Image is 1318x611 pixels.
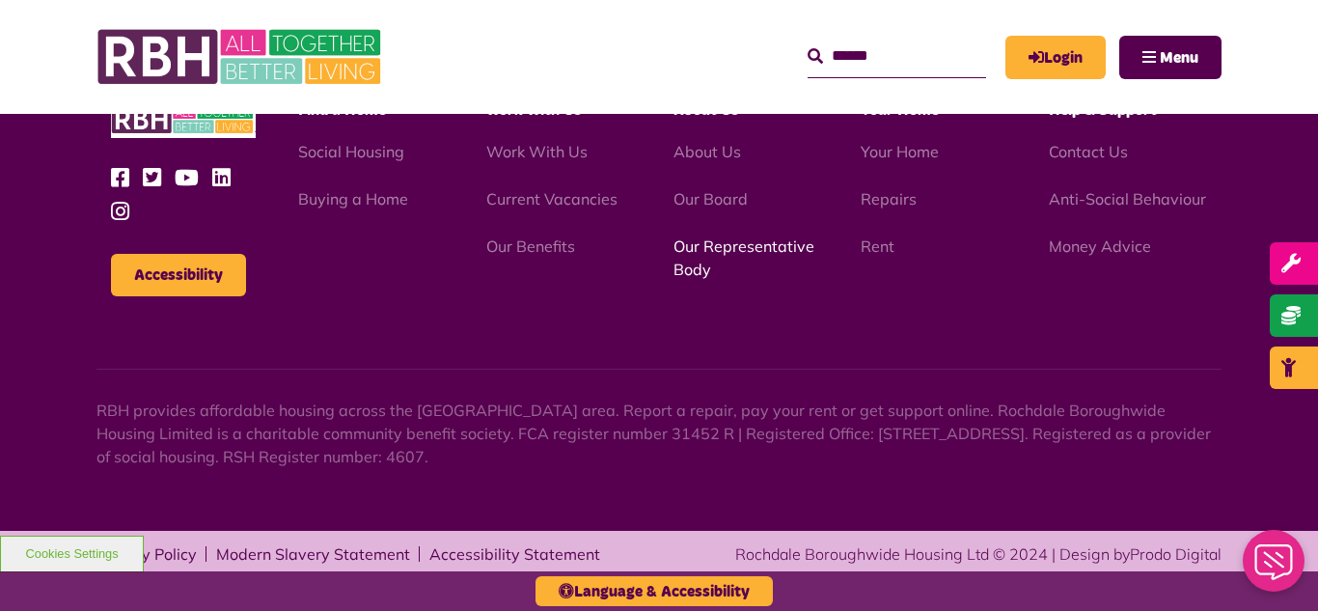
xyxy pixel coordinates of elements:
button: Language & Accessibility [535,576,773,606]
a: Our Benefits [486,236,575,256]
div: Rochdale Boroughwide Housing Ltd © 2024 | Design by [735,542,1222,566]
p: RBH provides affordable housing across the [GEOGRAPHIC_DATA] area. Report a repair, pay your rent... [96,399,1222,468]
a: Our Representative Body [673,236,814,279]
img: RBH [111,100,256,138]
span: Menu [1160,50,1198,66]
a: Buying a Home [298,189,408,208]
a: Our Board [673,189,748,208]
button: Navigation [1119,36,1222,79]
a: MyRBH [1005,36,1106,79]
a: Privacy Policy [96,546,197,562]
input: Search [808,36,986,77]
a: About Us [673,142,741,161]
a: Rent [861,236,894,256]
a: Social Housing - open in a new tab [298,142,404,161]
a: Anti-Social Behaviour [1049,189,1206,208]
a: Current Vacancies [486,189,618,208]
a: Work With Us [486,142,588,161]
a: Accessibility Statement [429,546,600,562]
iframe: Netcall Web Assistant for live chat [1231,524,1318,611]
a: Contact Us [1049,142,1128,161]
a: Money Advice [1049,236,1151,256]
a: Modern Slavery Statement - open in a new tab [216,546,410,562]
a: Repairs [861,189,917,208]
button: Accessibility [111,254,246,296]
img: RBH [96,19,386,95]
a: Your Home [861,142,939,161]
a: Prodo Digital - open in a new tab [1130,544,1222,564]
